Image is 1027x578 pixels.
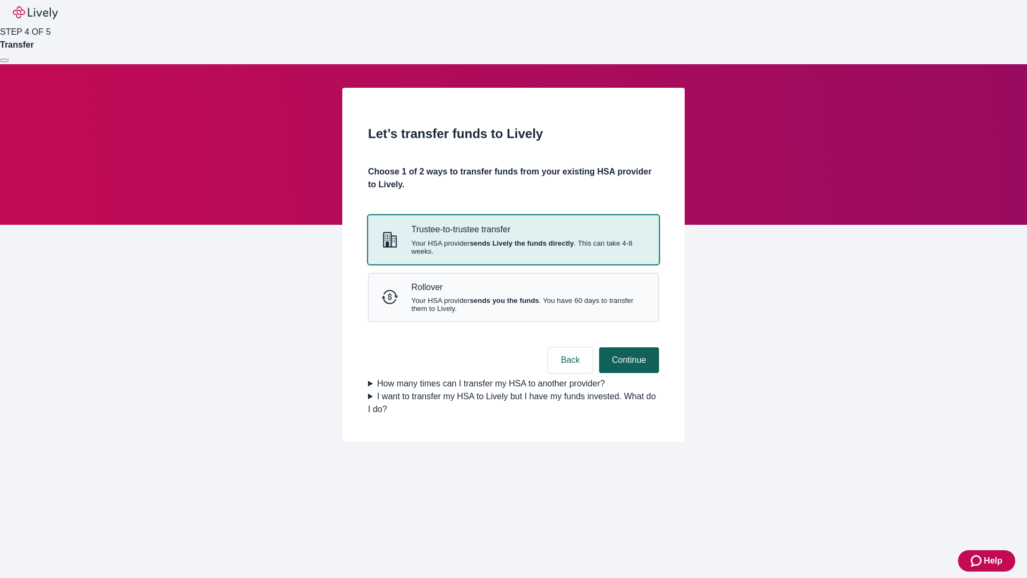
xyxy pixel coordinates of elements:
[958,550,1015,572] button: Zendesk support iconHelp
[368,165,659,191] h4: Choose 1 of 2 ways to transfer funds from your existing HSA provider to Lively.
[381,288,398,306] svg: Rollover
[411,239,646,255] span: Your HSA provider . This can take 4-8 weeks.
[548,347,593,373] button: Back
[368,377,659,390] summary: How many times can I transfer my HSA to another provider?
[13,6,58,19] img: Lively
[411,282,646,292] p: Rollover
[381,231,398,248] svg: Trustee-to-trustee
[411,224,646,234] p: Trustee-to-trustee transfer
[368,124,659,143] h2: Let’s transfer funds to Lively
[368,390,659,416] summary: I want to transfer my HSA to Lively but I have my funds invested. What do I do?
[971,554,984,567] svg: Zendesk support icon
[984,554,1002,567] span: Help
[470,239,574,247] strong: sends Lively the funds directly
[411,296,646,313] span: Your HSA provider . You have 60 days to transfer them to Lively.
[369,273,658,321] button: RolloverRolloverYour HSA providersends you the funds. You have 60 days to transfer them to Lively.
[470,296,539,305] strong: sends you the funds
[599,347,659,373] button: Continue
[369,216,658,263] button: Trustee-to-trusteeTrustee-to-trustee transferYour HSA providersends Lively the funds directly. Th...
